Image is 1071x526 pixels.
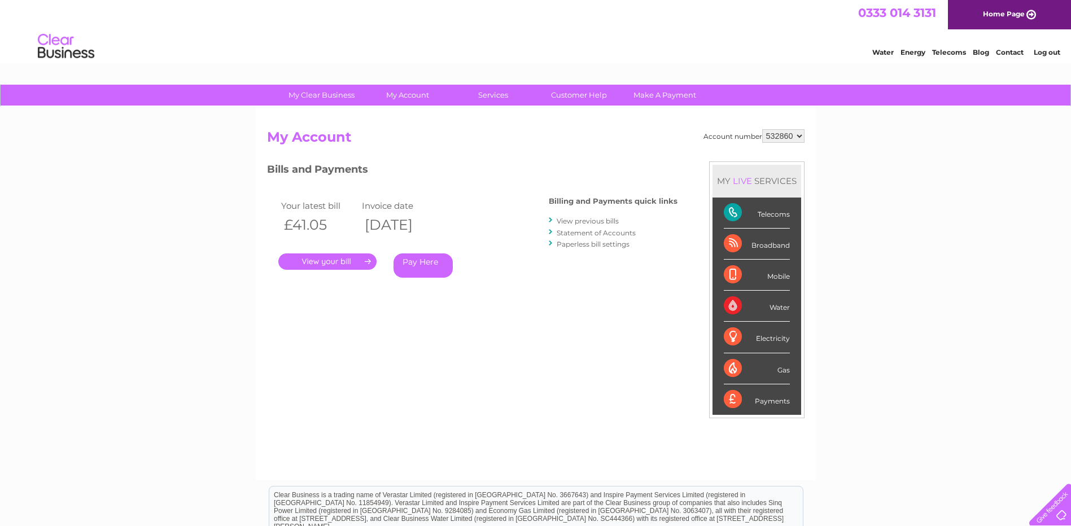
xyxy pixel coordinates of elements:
[557,229,636,237] a: Statement of Accounts
[1034,48,1060,56] a: Log out
[724,198,790,229] div: Telecoms
[532,85,626,106] a: Customer Help
[724,353,790,384] div: Gas
[267,161,677,181] h3: Bills and Payments
[618,85,711,106] a: Make A Payment
[724,322,790,353] div: Electricity
[361,85,454,106] a: My Account
[858,6,936,20] a: 0333 014 3131
[724,260,790,291] div: Mobile
[724,229,790,260] div: Broadband
[394,253,453,278] a: Pay Here
[724,384,790,415] div: Payments
[278,198,360,213] td: Your latest bill
[278,253,377,270] a: .
[359,213,440,236] th: [DATE]
[872,48,894,56] a: Water
[278,213,360,236] th: £41.05
[724,291,790,322] div: Water
[996,48,1024,56] a: Contact
[731,176,754,186] div: LIVE
[447,85,540,106] a: Services
[275,85,368,106] a: My Clear Business
[900,48,925,56] a: Energy
[932,48,966,56] a: Telecoms
[557,217,619,225] a: View previous bills
[557,240,630,248] a: Paperless bill settings
[712,165,801,197] div: MY SERVICES
[549,197,677,205] h4: Billing and Payments quick links
[703,129,805,143] div: Account number
[269,6,803,55] div: Clear Business is a trading name of Verastar Limited (registered in [GEOGRAPHIC_DATA] No. 3667643...
[267,129,805,151] h2: My Account
[37,29,95,64] img: logo.png
[973,48,989,56] a: Blog
[359,198,440,213] td: Invoice date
